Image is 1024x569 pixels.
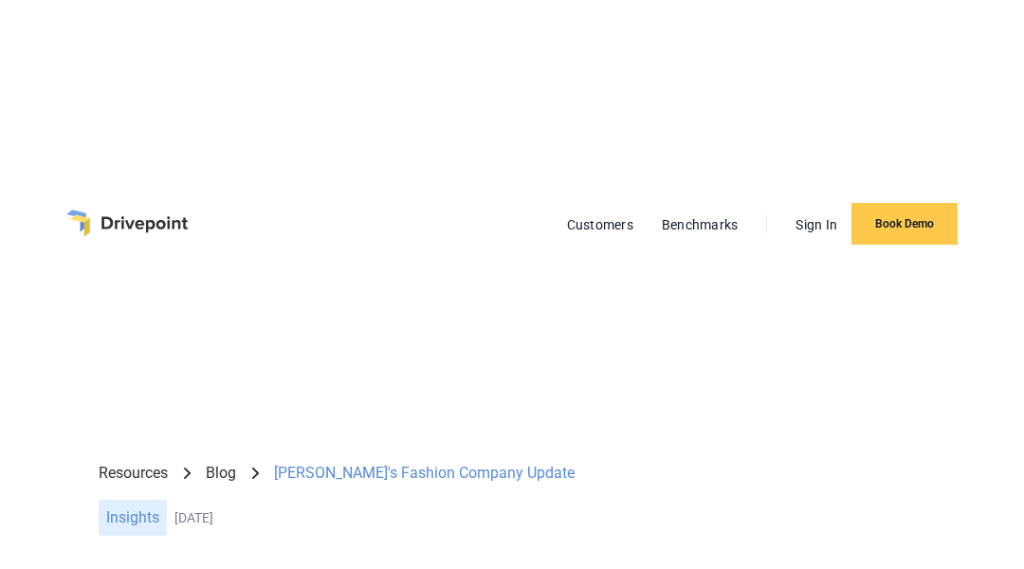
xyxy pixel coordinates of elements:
div: [DATE] [174,510,925,526]
div: Insights [99,500,167,536]
a: Book Demo [851,203,958,245]
a: Customers [558,212,643,237]
a: Sign In [786,212,847,237]
a: Blog [206,463,236,484]
div: [PERSON_NAME]'s Fashion Company Update [274,463,575,484]
a: Benchmarks [652,212,748,237]
a: home [66,30,188,416]
a: Resources [99,463,168,484]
